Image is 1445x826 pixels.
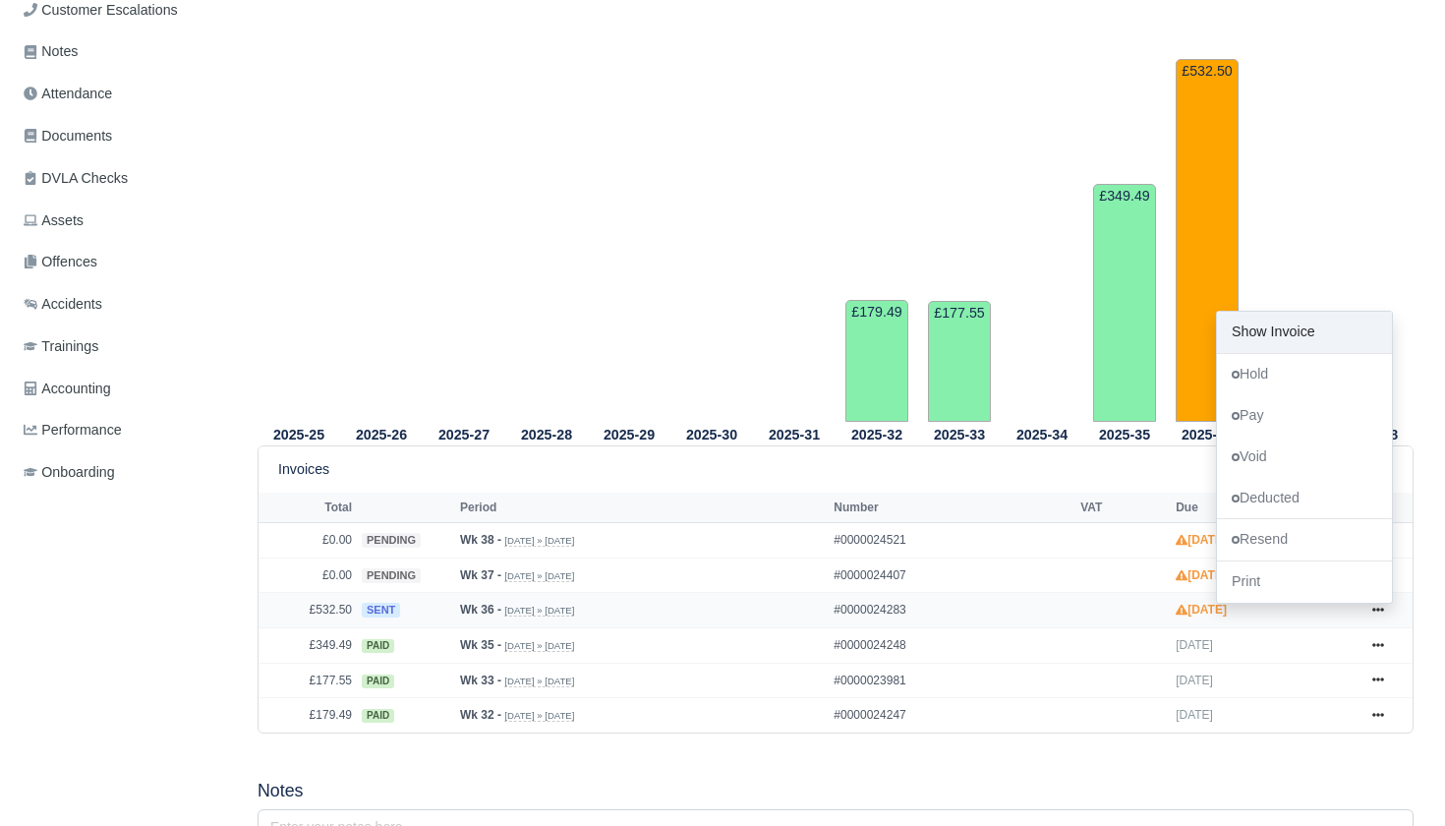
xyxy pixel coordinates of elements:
[24,335,98,358] span: Trainings
[1176,568,1227,582] strong: [DATE]
[1217,395,1392,437] a: Pay
[1176,674,1213,687] span: [DATE]
[1093,184,1156,422] td: £349.49
[24,125,112,147] span: Documents
[1217,562,1392,604] a: Print
[340,423,423,446] th: 2025-26
[504,710,574,722] small: [DATE] » [DATE]
[16,370,234,408] a: Accounting
[829,558,1075,593] td: #0000024407
[362,568,421,583] span: pending
[362,603,400,618] span: sent
[259,493,357,522] th: Total
[460,568,501,582] strong: Wk 37 -
[460,603,501,617] strong: Wk 36 -
[16,75,234,113] a: Attendance
[455,493,829,522] th: Period
[278,461,329,478] h6: Invoices
[1347,732,1445,826] iframe: Chat Widget
[259,593,357,628] td: £532.50
[504,535,574,547] small: [DATE] » [DATE]
[259,628,357,664] td: £349.49
[504,605,574,617] small: [DATE] » [DATE]
[1075,493,1171,522] th: VAT
[1083,423,1166,446] th: 2025-35
[16,117,234,155] a: Documents
[1171,493,1354,522] th: Due
[362,533,421,548] span: pending
[259,523,357,559] td: £0.00
[24,40,78,63] span: Notes
[1217,437,1392,478] a: Void
[829,663,1075,698] td: #0000023981
[829,493,1075,522] th: Number
[24,209,84,232] span: Assets
[829,593,1075,628] td: #0000024283
[362,639,394,653] span: paid
[259,663,357,698] td: £177.55
[504,676,574,687] small: [DATE] » [DATE]
[16,32,234,71] a: Notes
[588,423,670,446] th: 2025-29
[460,638,501,652] strong: Wk 35 -
[460,708,501,722] strong: Wk 32 -
[258,423,340,446] th: 2025-25
[845,300,908,422] td: £179.49
[259,558,357,593] td: £0.00
[16,243,234,281] a: Offences
[258,781,1414,801] h5: Notes
[928,301,991,422] td: £177.55
[1176,708,1213,722] span: [DATE]
[16,202,234,240] a: Assets
[1166,423,1248,446] th: 2025-36
[259,698,357,733] td: £179.49
[1217,520,1392,561] a: Resend
[24,293,102,316] span: Accidents
[24,461,115,484] span: Onboarding
[836,423,918,446] th: 2025-32
[24,251,97,273] span: Offences
[460,533,501,547] strong: Wk 38 -
[829,628,1075,664] td: #0000024248
[24,167,128,190] span: DVLA Checks
[670,423,753,446] th: 2025-30
[829,523,1075,559] td: #0000024521
[16,453,234,492] a: Onboarding
[16,285,234,324] a: Accidents
[362,675,394,688] span: paid
[1176,603,1227,617] strong: [DATE]
[1217,478,1392,519] a: Deducted
[24,378,111,400] span: Accounting
[1001,423,1083,446] th: 2025-34
[362,709,394,723] span: paid
[1176,638,1213,652] span: [DATE]
[1217,354,1392,395] a: Hold
[16,327,234,366] a: Trainings
[504,640,574,652] small: [DATE] » [DATE]
[918,423,1001,446] th: 2025-33
[24,419,122,442] span: Performance
[423,423,505,446] th: 2025-27
[505,423,588,446] th: 2025-28
[753,423,836,446] th: 2025-31
[1176,533,1227,547] strong: [DATE]
[460,674,501,687] strong: Wk 33 -
[1176,59,1239,422] td: £532.50
[504,570,574,582] small: [DATE] » [DATE]
[1217,312,1392,353] a: Show Invoice
[829,698,1075,733] td: #0000024247
[16,411,234,449] a: Performance
[16,159,234,198] a: DVLA Checks
[24,83,112,105] span: Attendance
